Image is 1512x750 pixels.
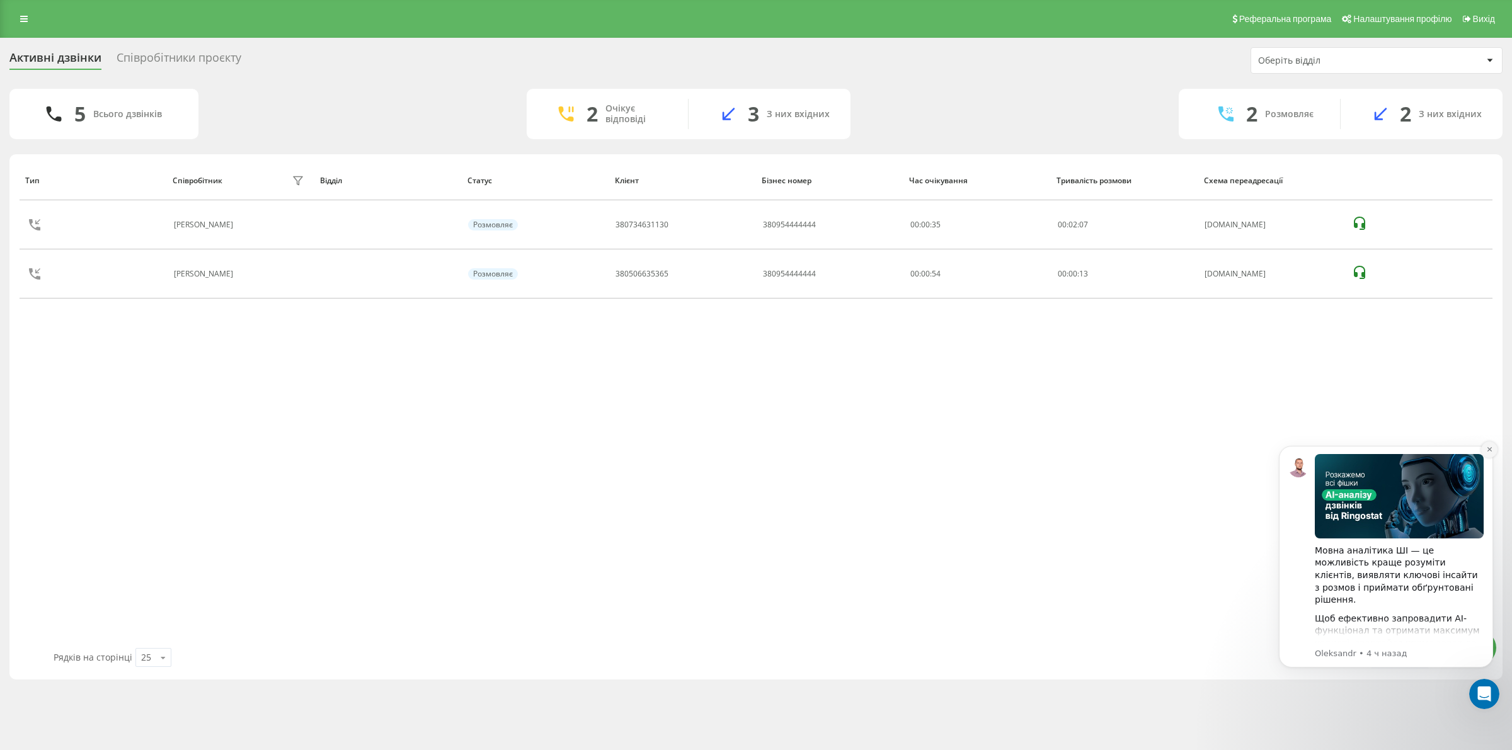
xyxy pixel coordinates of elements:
div: 380954444444 [763,220,816,229]
span: 02 [1068,219,1077,230]
div: [DOMAIN_NAME] [1205,220,1338,229]
div: Співробітники проєкту [117,51,241,71]
div: Бізнес номер [762,176,897,185]
span: Рядків на сторінці [54,651,132,663]
div: Співробітник [173,176,222,185]
span: 00 [1068,268,1077,279]
div: Розмовляє [468,219,518,230]
div: З них вхідних [1419,109,1482,120]
div: Тип [25,176,161,185]
iframe: Intercom notifications сообщение [1260,426,1512,716]
div: 3 [748,102,759,126]
div: З них вхідних [767,109,830,120]
div: 2 [587,102,598,126]
div: Оберіть відділ [1258,55,1409,66]
div: Тривалість розмови [1057,176,1192,185]
span: Налаштування профілю [1353,14,1452,24]
div: Очікує відповіді [605,103,669,125]
div: 2 [1246,102,1257,126]
div: Час очікування [909,176,1045,185]
div: 00:00:35 [910,220,1044,229]
div: 5 [74,102,86,126]
div: Схема переадресації [1204,176,1339,185]
div: Статус [467,176,603,185]
div: Розмовляє [1265,109,1314,120]
div: Відділ [320,176,455,185]
div: 25 [141,651,151,664]
span: 13 [1079,268,1088,279]
div: Активні дзвінки [9,51,101,71]
span: Реферальна програма [1239,14,1332,24]
div: 380734631130 [616,220,668,229]
div: : : [1058,220,1088,229]
div: [PERSON_NAME] [174,270,236,278]
iframe: Intercom live chat [1469,679,1499,709]
div: [DOMAIN_NAME] [1205,270,1338,278]
span: 07 [1079,219,1088,230]
div: 2 [1400,102,1411,126]
div: Клієнт [615,176,750,185]
span: 00 [1058,268,1067,279]
div: 380506635365 [616,270,668,278]
div: Всього дзвінків [93,109,162,120]
div: Розмовляє [468,268,518,280]
div: 00:00:54 [910,270,1044,278]
span: 00 [1058,219,1067,230]
div: 380954444444 [763,270,816,278]
div: : : [1058,270,1088,278]
div: [PERSON_NAME] [174,220,236,229]
span: Вихід [1473,14,1495,24]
